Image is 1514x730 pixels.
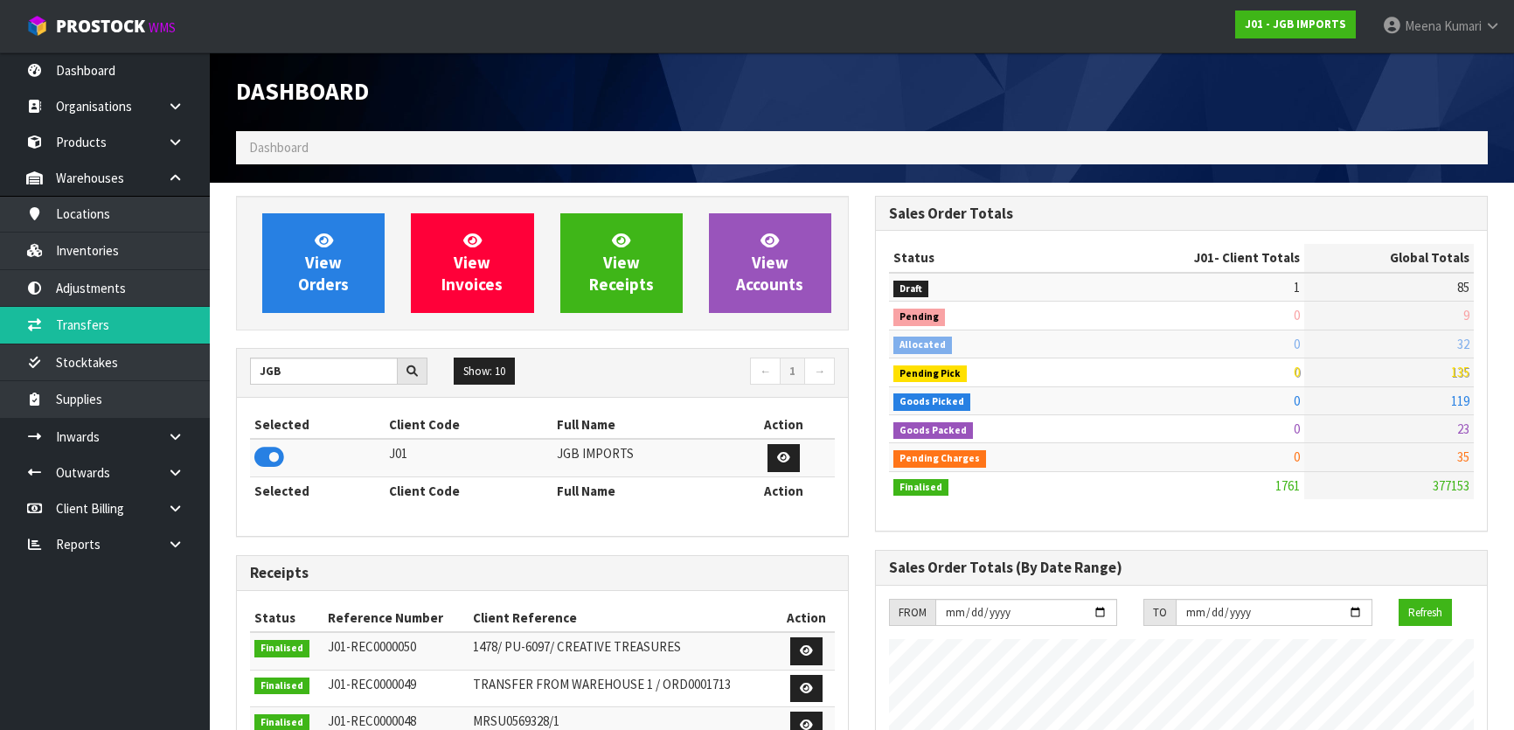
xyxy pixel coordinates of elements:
span: View Orders [298,230,349,295]
div: FROM [889,599,935,627]
th: Full Name [552,411,733,439]
th: Client Code [385,411,552,439]
td: J01 [385,439,552,476]
th: Client Reference [469,604,779,632]
span: Pending [893,309,945,326]
span: 0 [1294,336,1300,352]
a: ViewOrders [262,213,385,313]
span: 35 [1457,448,1469,465]
span: Goods Packed [893,422,973,440]
a: ViewReceipts [560,213,683,313]
span: Finalised [254,640,309,657]
span: J01-REC0000050 [328,638,416,655]
span: 119 [1451,393,1469,409]
span: Dashboard [249,139,309,156]
th: Client Code [385,476,552,504]
strong: J01 - JGB IMPORTS [1245,17,1346,31]
span: J01-REC0000049 [328,676,416,692]
span: 0 [1294,307,1300,323]
th: Action [733,411,835,439]
span: 0 [1294,393,1300,409]
th: Status [889,244,1083,272]
span: TRANSFER FROM WAREHOUSE 1 / ORD0001713 [473,676,731,692]
span: 1761 [1275,477,1300,494]
th: Action [779,604,835,632]
a: J01 - JGB IMPORTS [1235,10,1356,38]
span: 1 [1294,279,1300,295]
span: J01 [1194,249,1214,266]
span: Draft [893,281,928,298]
span: Kumari [1444,17,1482,34]
span: Pending Pick [893,365,967,383]
h3: Sales Order Totals (By Date Range) [889,560,1474,576]
span: Meena [1405,17,1441,34]
div: TO [1143,599,1176,627]
td: JGB IMPORTS [552,439,733,476]
span: 9 [1463,307,1469,323]
nav: Page navigation [556,358,836,388]
span: Allocated [893,337,952,354]
span: 377153 [1433,477,1469,494]
button: Show: 10 [454,358,515,386]
small: WMS [149,19,176,36]
th: Status [250,604,323,632]
span: Dashboard [236,76,369,107]
span: View Receipts [589,230,654,295]
a: → [804,358,835,386]
a: ViewInvoices [411,213,533,313]
span: 0 [1294,421,1300,437]
th: Selected [250,411,385,439]
th: Reference Number [323,604,468,632]
img: cube-alt.png [26,15,48,37]
span: View Invoices [441,230,503,295]
span: 1478/ PU-6097/ CREATIVE TREASURES [473,638,681,655]
span: MRSU0569328/1 [473,713,559,729]
h3: Sales Order Totals [889,205,1474,222]
span: 32 [1457,336,1469,352]
span: 0 [1294,448,1300,465]
span: Finalised [893,479,948,497]
span: 0 [1294,364,1300,380]
a: ← [750,358,781,386]
span: 85 [1457,279,1469,295]
h3: Receipts [250,565,835,581]
span: View Accounts [736,230,803,295]
input: Search clients [250,358,398,385]
span: 135 [1451,364,1469,380]
th: Full Name [552,476,733,504]
span: 23 [1457,421,1469,437]
span: Pending Charges [893,450,986,468]
th: Global Totals [1304,244,1474,272]
button: Refresh [1399,599,1452,627]
span: Goods Picked [893,393,970,411]
th: - Client Totals [1083,244,1303,272]
span: ProStock [56,15,145,38]
span: J01-REC0000048 [328,713,416,729]
th: Action [733,476,835,504]
th: Selected [250,476,385,504]
span: Finalised [254,678,309,695]
a: ViewAccounts [709,213,831,313]
a: 1 [780,358,805,386]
